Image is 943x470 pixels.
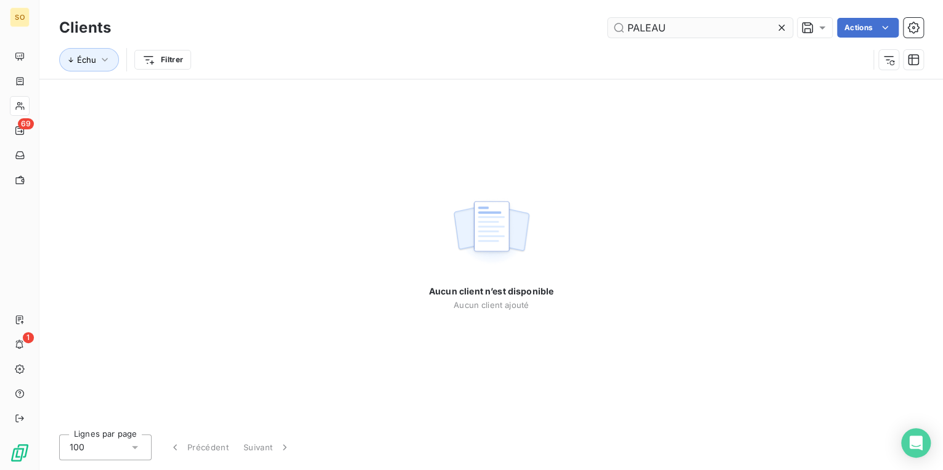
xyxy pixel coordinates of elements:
[23,332,34,343] span: 1
[59,17,111,39] h3: Clients
[429,285,553,298] span: Aucun client n’est disponible
[161,434,236,460] button: Précédent
[59,48,119,71] button: Échu
[10,7,30,27] div: SO
[18,118,34,129] span: 69
[452,194,531,270] img: empty state
[77,55,96,65] span: Échu
[901,428,931,458] div: Open Intercom Messenger
[837,18,899,38] button: Actions
[134,50,191,70] button: Filtrer
[10,443,30,463] img: Logo LeanPay
[236,434,298,460] button: Suivant
[70,441,84,453] span: 100
[454,300,529,310] span: Aucun client ajouté
[608,18,793,38] input: Rechercher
